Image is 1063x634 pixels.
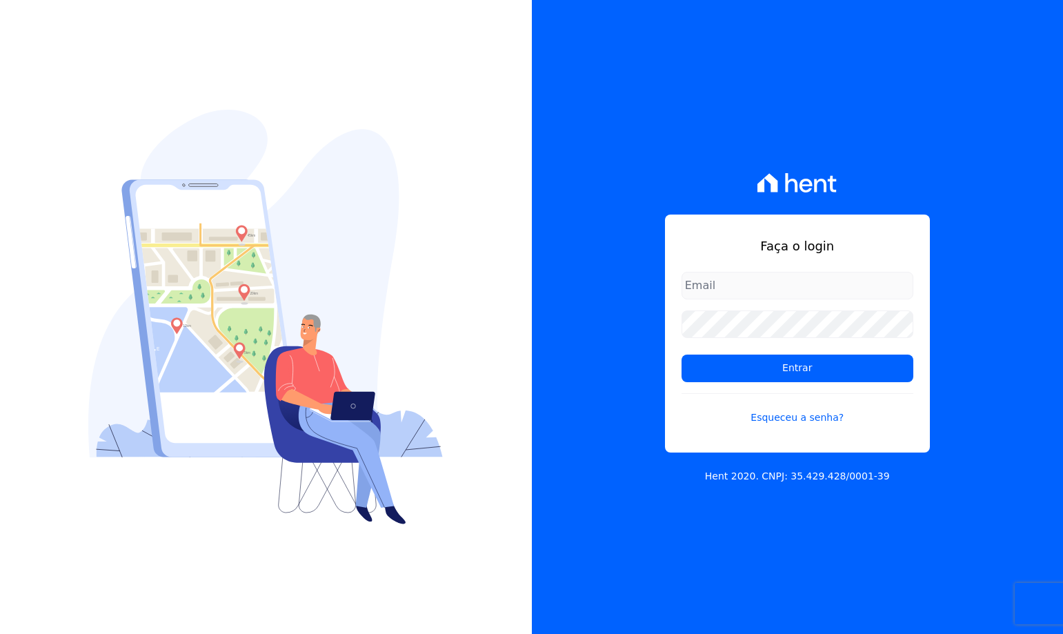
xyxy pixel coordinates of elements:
[682,272,913,299] input: Email
[88,110,443,524] img: Login
[705,469,890,484] p: Hent 2020. CNPJ: 35.429.428/0001-39
[682,355,913,382] input: Entrar
[682,393,913,425] a: Esqueceu a senha?
[682,237,913,255] h1: Faça o login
